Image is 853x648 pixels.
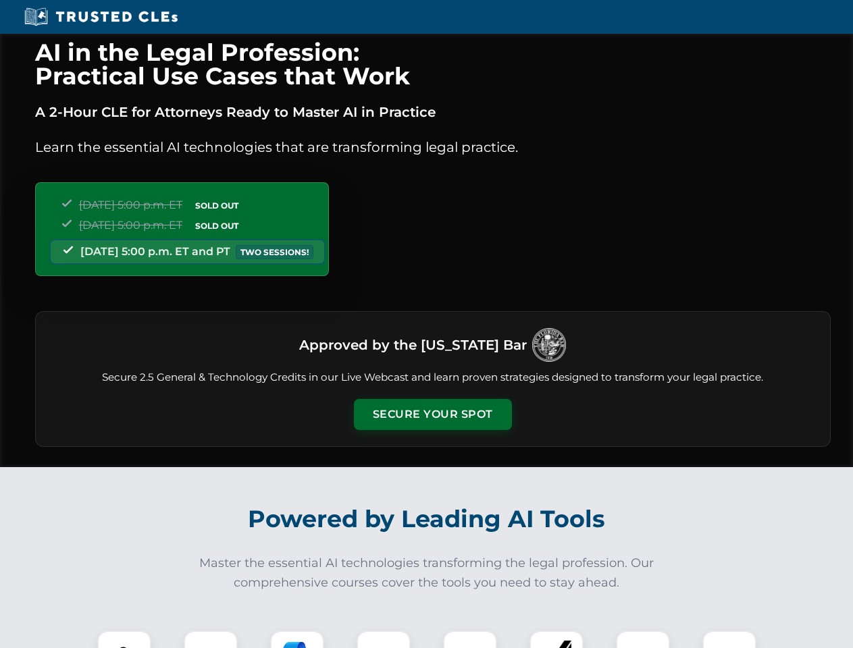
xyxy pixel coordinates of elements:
p: Learn the essential AI technologies that are transforming legal practice. [35,136,831,158]
p: A 2-Hour CLE for Attorneys Ready to Master AI in Practice [35,101,831,123]
p: Secure 2.5 General & Technology Credits in our Live Webcast and learn proven strategies designed ... [52,370,814,385]
button: Secure Your Spot [354,399,512,430]
h3: Approved by the [US_STATE] Bar [299,333,527,357]
span: SOLD OUT [190,198,243,213]
h1: AI in the Legal Profession: Practical Use Cases that Work [35,40,831,88]
img: Trusted CLEs [20,7,182,27]
span: [DATE] 5:00 p.m. ET [79,219,182,232]
span: [DATE] 5:00 p.m. ET [79,198,182,211]
p: Master the essential AI technologies transforming the legal profession. Our comprehensive courses... [190,553,663,593]
h2: Powered by Leading AI Tools [53,495,801,543]
img: Logo [532,328,566,362]
span: SOLD OUT [190,219,243,233]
